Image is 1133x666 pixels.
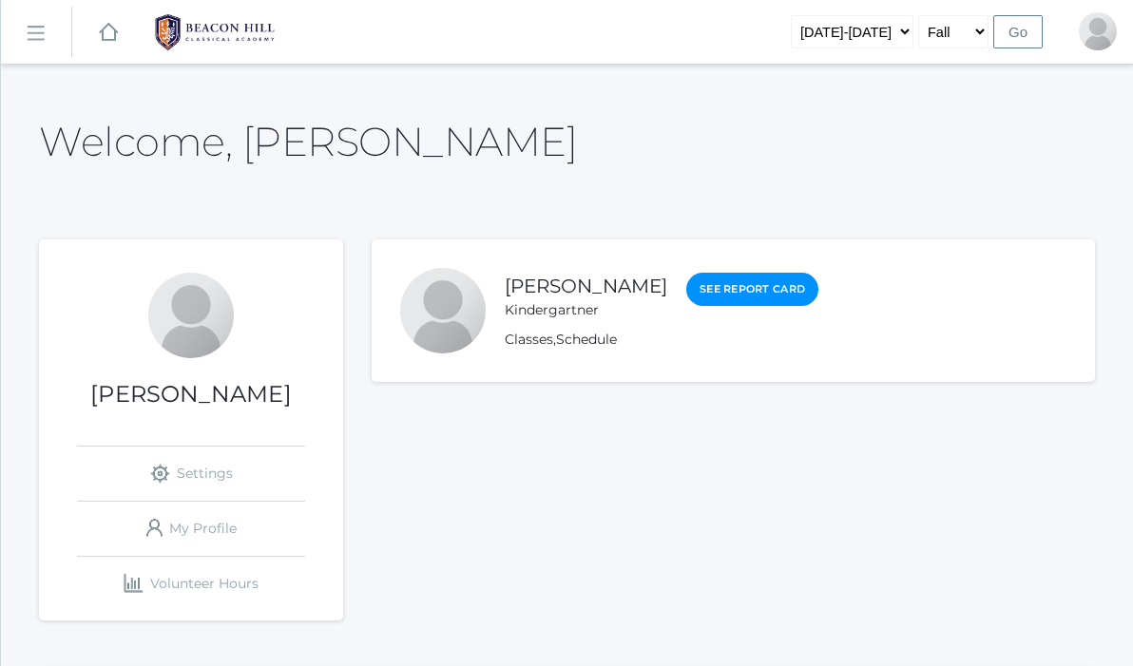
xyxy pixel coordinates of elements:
a: Volunteer Hours [77,557,305,611]
a: Schedule [556,331,617,348]
a: Classes [505,331,553,348]
a: Settings [77,447,305,501]
h2: Welcome, [PERSON_NAME] [39,120,577,163]
div: Kindergartner [505,300,667,320]
a: [PERSON_NAME] [505,275,667,297]
a: See Report Card [686,273,818,306]
div: Teddy Dahlstrom [400,268,486,353]
div: Julia Dahlstrom [148,273,234,358]
div: Julia Dahlstrom [1079,12,1117,50]
img: 1_BHCALogos-05.png [144,9,286,56]
input: Go [993,15,1043,48]
a: My Profile [77,502,305,556]
h1: [PERSON_NAME] [39,382,343,407]
div: , [505,330,818,350]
